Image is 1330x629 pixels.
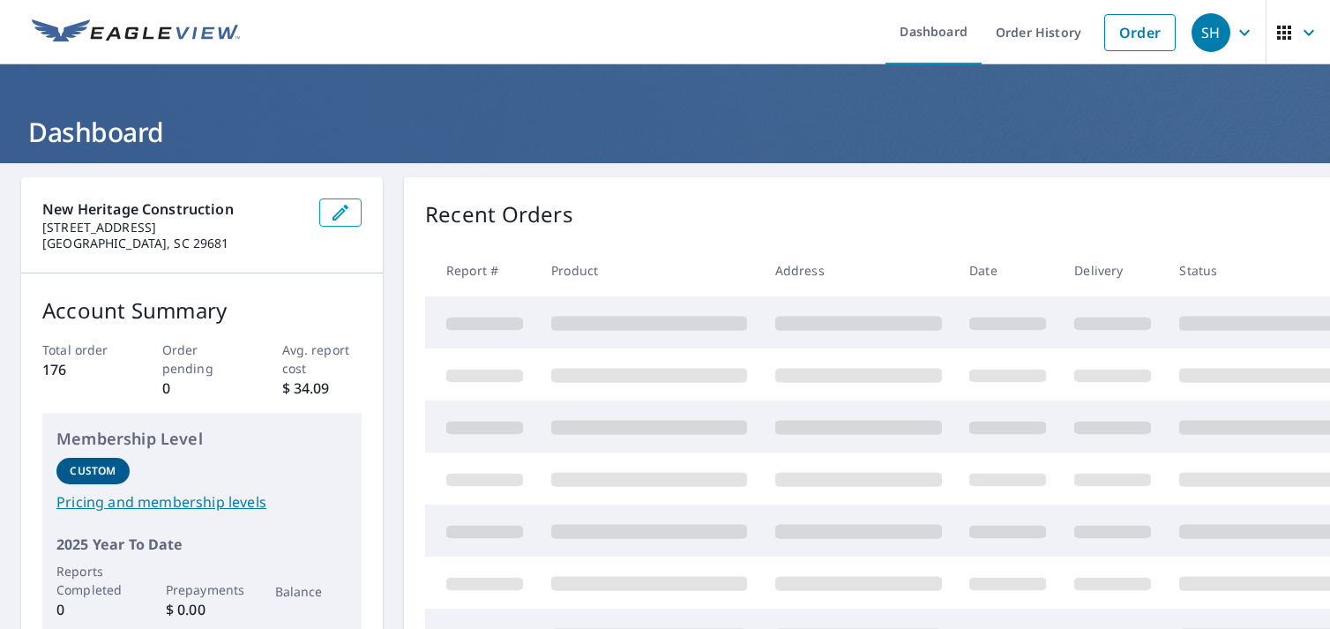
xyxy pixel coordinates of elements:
th: Report # [425,244,537,296]
p: New Heritage Construction [42,198,305,220]
p: Recent Orders [425,198,573,230]
p: 0 [56,599,130,620]
p: 2025 Year To Date [56,534,347,555]
p: $ 0.00 [166,599,239,620]
h1: Dashboard [21,114,1309,150]
p: Custom [70,463,116,479]
p: Membership Level [56,427,347,451]
p: $ 34.09 [282,378,362,399]
p: Reports Completed [56,562,130,599]
a: Pricing and membership levels [56,491,347,513]
p: Balance [275,582,348,601]
p: 0 [162,378,243,399]
p: Avg. report cost [282,341,362,378]
p: Total order [42,341,123,359]
th: Delivery [1060,244,1165,296]
p: [GEOGRAPHIC_DATA], SC 29681 [42,236,305,251]
p: Order pending [162,341,243,378]
a: Order [1104,14,1176,51]
p: Account Summary [42,295,362,326]
p: Prepayments [166,580,239,599]
th: Product [537,244,761,296]
p: 176 [42,359,123,380]
p: [STREET_ADDRESS] [42,220,305,236]
th: Date [955,244,1060,296]
div: SH [1192,13,1230,52]
img: EV Logo [32,19,240,46]
th: Address [761,244,956,296]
